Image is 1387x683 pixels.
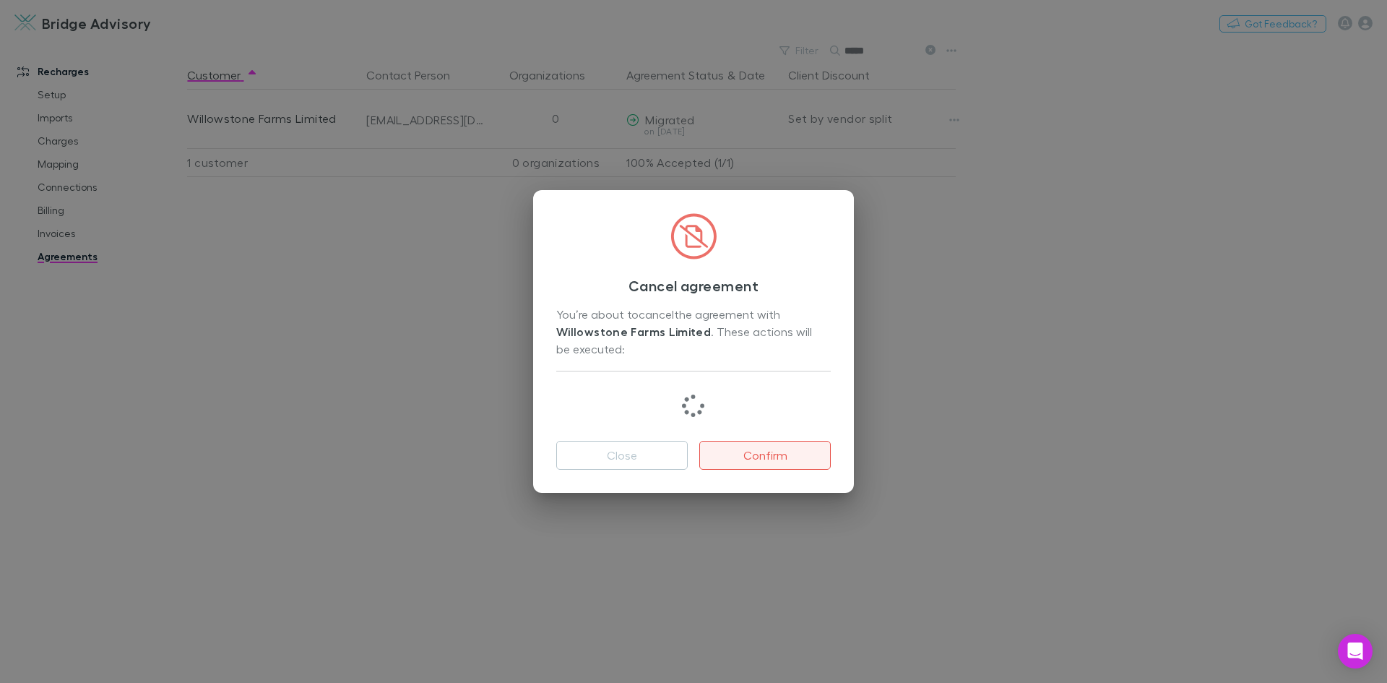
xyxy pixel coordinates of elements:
button: Close [556,441,688,470]
button: Confirm [699,441,831,470]
img: CircledFileSlash.svg [670,213,717,259]
div: Open Intercom Messenger [1338,634,1373,669]
h3: Cancel agreement [556,277,831,294]
strong: Willowstone Farms Limited [556,325,711,339]
div: You’re about to cancel the agreement with . These actions will be executed: [556,306,831,359]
